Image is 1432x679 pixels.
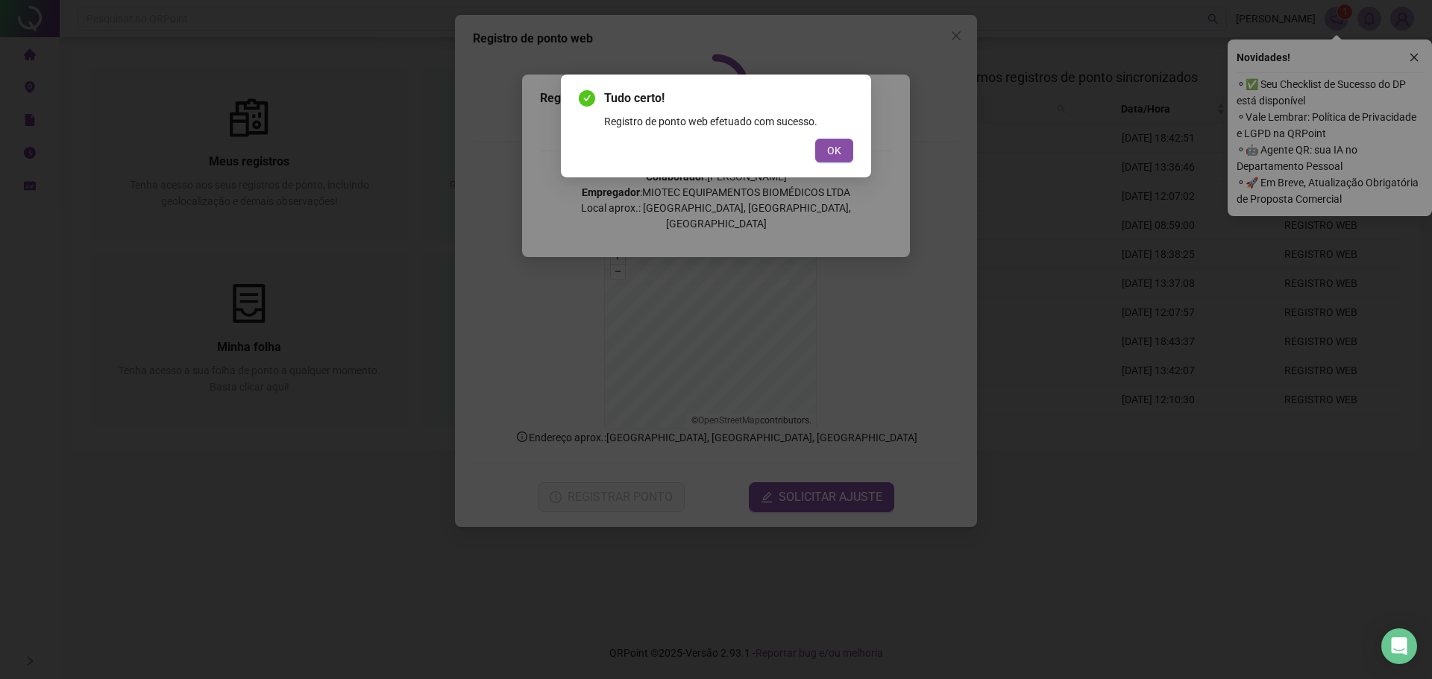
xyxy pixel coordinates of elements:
[827,142,841,159] span: OK
[579,90,595,107] span: check-circle
[604,89,853,107] span: Tudo certo!
[815,139,853,162] button: OK
[604,113,853,130] div: Registro de ponto web efetuado com sucesso.
[1381,628,1417,664] div: Open Intercom Messenger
